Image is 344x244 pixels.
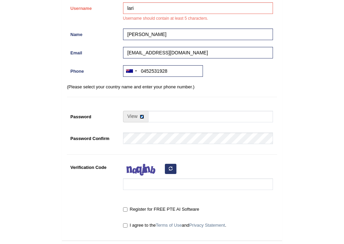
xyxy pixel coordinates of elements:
input: Show/Hide Password [140,115,144,119]
label: Name [67,29,120,38]
label: Verification Code [67,161,120,171]
a: Privacy Statement [189,223,225,228]
input: Register for FREE PTE AI Software [123,207,127,212]
input: +61 412 345 678 [123,65,203,77]
label: Password [67,111,120,120]
label: I agree to the and . [123,222,226,229]
input: I agree to theTerms of UseandPrivacy Statement. [123,223,127,228]
a: Terms of Use [156,223,182,228]
label: Password Confirm [67,133,120,142]
p: (Please select your country name and enter your phone number.) [67,84,277,90]
label: Username [67,2,120,12]
label: Register for FREE PTE AI Software [123,206,199,213]
label: Phone [67,65,120,74]
label: Email [67,47,120,56]
div: Australia: +61 [123,66,139,76]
